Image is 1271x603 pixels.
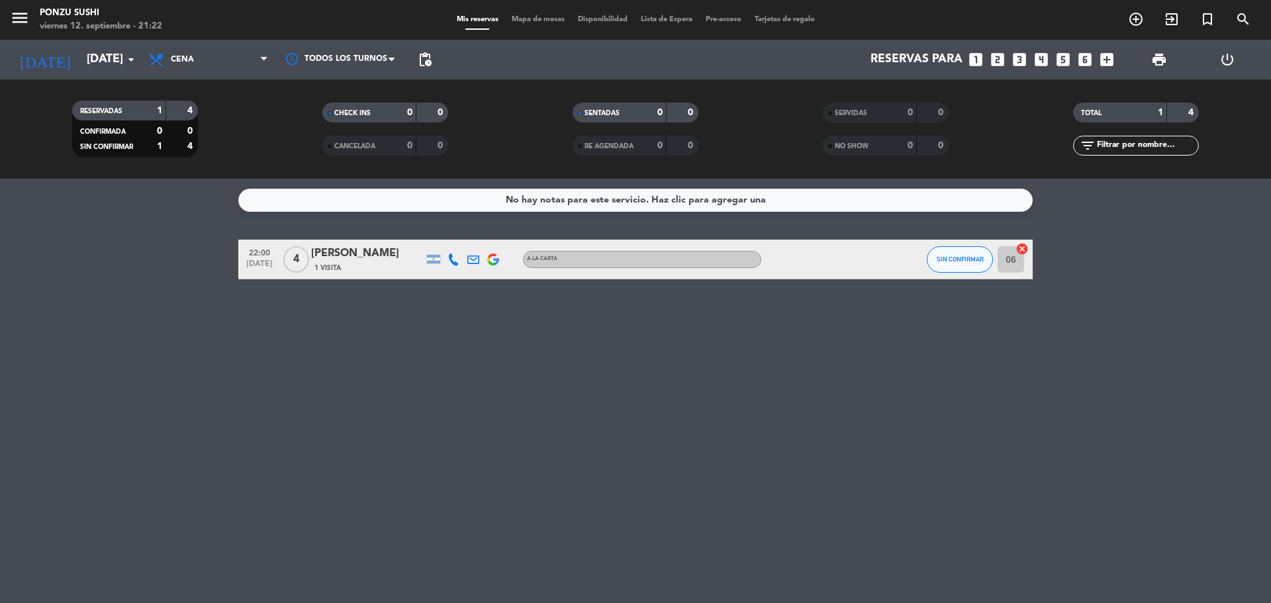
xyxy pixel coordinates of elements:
[1235,11,1251,27] i: search
[748,16,822,23] span: Tarjetas de regalo
[187,126,195,136] strong: 0
[123,52,139,68] i: arrow_drop_down
[450,16,505,23] span: Mis reservas
[171,55,194,64] span: Cena
[1033,51,1050,68] i: looks_4
[334,110,371,116] span: CHECK INS
[699,16,748,23] span: Pre-acceso
[688,141,696,150] strong: 0
[1164,11,1180,27] i: exit_to_app
[1219,52,1235,68] i: power_settings_new
[1015,242,1029,255] i: cancel
[1096,138,1198,153] input: Filtrar por nombre...
[571,16,634,23] span: Disponibilidad
[407,141,412,150] strong: 0
[187,106,195,115] strong: 4
[80,108,122,115] span: RESERVADAS
[1076,51,1094,68] i: looks_6
[10,8,30,32] button: menu
[40,20,162,33] div: viernes 12. septiembre - 21:22
[157,106,162,115] strong: 1
[157,142,162,151] strong: 1
[10,45,80,74] i: [DATE]
[187,142,195,151] strong: 4
[505,16,571,23] span: Mapa de mesas
[438,141,446,150] strong: 0
[1188,108,1196,117] strong: 4
[80,128,126,135] span: CONFIRMADA
[407,108,412,117] strong: 0
[1128,11,1144,27] i: add_circle_outline
[417,52,433,68] span: pending_actions
[438,108,446,117] strong: 0
[585,110,620,116] span: SENTADAS
[908,141,913,150] strong: 0
[1080,138,1096,154] i: filter_list
[927,246,993,273] button: SIN CONFIRMAR
[871,53,963,66] span: Reservas para
[938,141,946,150] strong: 0
[585,143,634,150] span: RE AGENDADA
[657,108,663,117] strong: 0
[688,108,696,117] strong: 0
[1158,108,1163,117] strong: 1
[40,7,162,20] div: Ponzu Sushi
[10,8,30,28] i: menu
[835,110,867,116] span: SERVIDAS
[80,144,133,150] span: SIN CONFIRMAR
[1193,40,1261,79] div: LOG OUT
[314,263,341,273] span: 1 Visita
[1098,51,1115,68] i: add_box
[1151,52,1167,68] span: print
[1081,110,1102,116] span: TOTAL
[1055,51,1072,68] i: looks_5
[1011,51,1028,68] i: looks_3
[527,256,557,261] span: A LA CARTA
[967,51,984,68] i: looks_one
[938,108,946,117] strong: 0
[634,16,699,23] span: Lista de Espera
[243,259,276,275] span: [DATE]
[243,244,276,259] span: 22:00
[835,143,869,150] span: NO SHOW
[283,246,309,273] span: 4
[908,108,913,117] strong: 0
[937,255,984,263] span: SIN CONFIRMAR
[157,126,162,136] strong: 0
[1200,11,1215,27] i: turned_in_not
[989,51,1006,68] i: looks_two
[657,141,663,150] strong: 0
[487,254,499,265] img: google-logo.png
[506,193,766,208] div: No hay notas para este servicio. Haz clic para agregar una
[334,143,375,150] span: CANCELADA
[311,245,424,262] div: [PERSON_NAME]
